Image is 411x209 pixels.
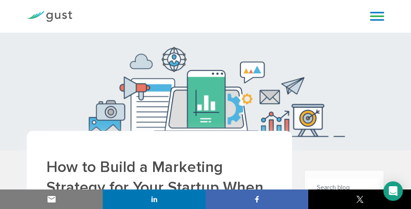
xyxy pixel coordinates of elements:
[149,194,159,204] img: linkedin sharing button
[47,194,56,204] img: email sharing button
[252,194,262,204] img: facebook sharing button
[27,11,72,22] img: Gust Logo
[355,194,365,204] img: twitter sharing button
[309,179,380,197] input: Search blog
[383,181,403,201] div: Open Intercom Messenger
